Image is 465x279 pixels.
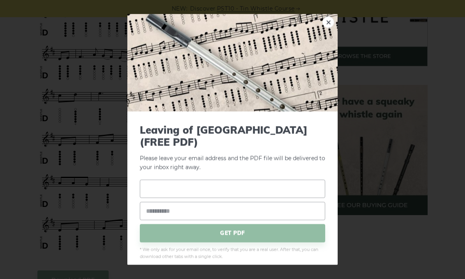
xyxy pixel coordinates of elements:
span: GET PDF [140,224,325,242]
span: Leaving of [GEOGRAPHIC_DATA] (FREE PDF) [140,124,325,148]
a: × [322,16,334,28]
img: Tin Whistle Tab Preview [127,14,338,111]
p: Please leave your email address and the PDF file will be delivered to your inbox right away. [140,124,325,172]
span: * We only ask for your email once, to verify that you are a real user. After that, you can downlo... [140,246,325,260]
